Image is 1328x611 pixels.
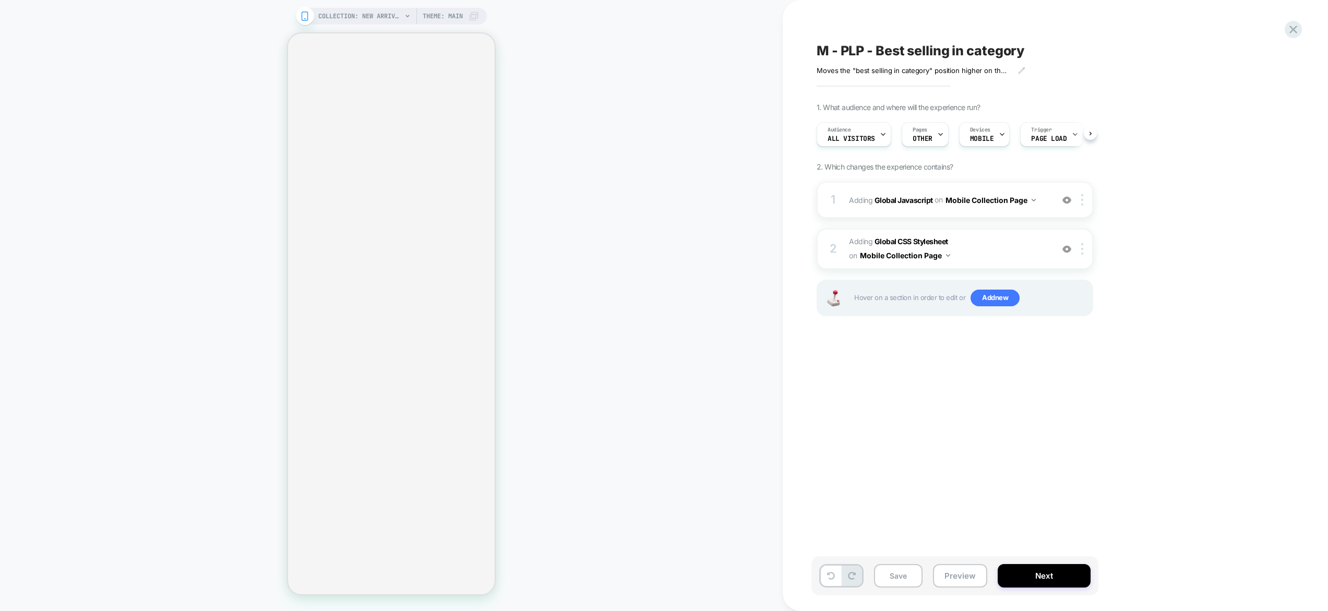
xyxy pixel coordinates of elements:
[828,126,851,134] span: Audience
[1062,196,1071,205] img: crossed eye
[860,248,950,263] button: Mobile Collection Page
[828,189,839,210] div: 1
[1032,199,1036,201] img: down arrow
[875,195,933,204] b: Global Javascript
[318,8,402,25] span: COLLECTION: New Arrivals (Category)
[970,126,990,134] span: Devices
[946,193,1036,208] button: Mobile Collection Page
[946,254,950,257] img: down arrow
[913,126,927,134] span: Pages
[1081,243,1083,255] img: close
[817,103,980,112] span: 1. What audience and where will the experience run?
[828,135,875,142] span: All Visitors
[874,564,923,588] button: Save
[423,8,463,25] span: Theme: MAIN
[849,193,1048,208] span: Adding
[1031,135,1067,142] span: Page Load
[823,290,844,306] img: Joystick
[1062,245,1071,254] img: crossed eye
[935,193,942,206] span: on
[875,237,948,246] b: Global CSS Stylesheet
[849,235,1048,263] span: Adding
[1081,194,1083,206] img: close
[913,135,932,142] span: OTHER
[828,238,839,259] div: 2
[854,290,1087,306] span: Hover on a section in order to edit or
[998,564,1091,588] button: Next
[849,249,857,262] span: on
[817,162,953,171] span: 2. Which changes the experience contains?
[970,135,994,142] span: MOBILE
[817,43,1024,58] span: M - PLP - Best selling in category
[1031,126,1051,134] span: Trigger
[971,290,1020,306] span: Add new
[933,564,987,588] button: Preview
[817,66,1010,75] span: Moves the "best selling in category" position higher on the collection page.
